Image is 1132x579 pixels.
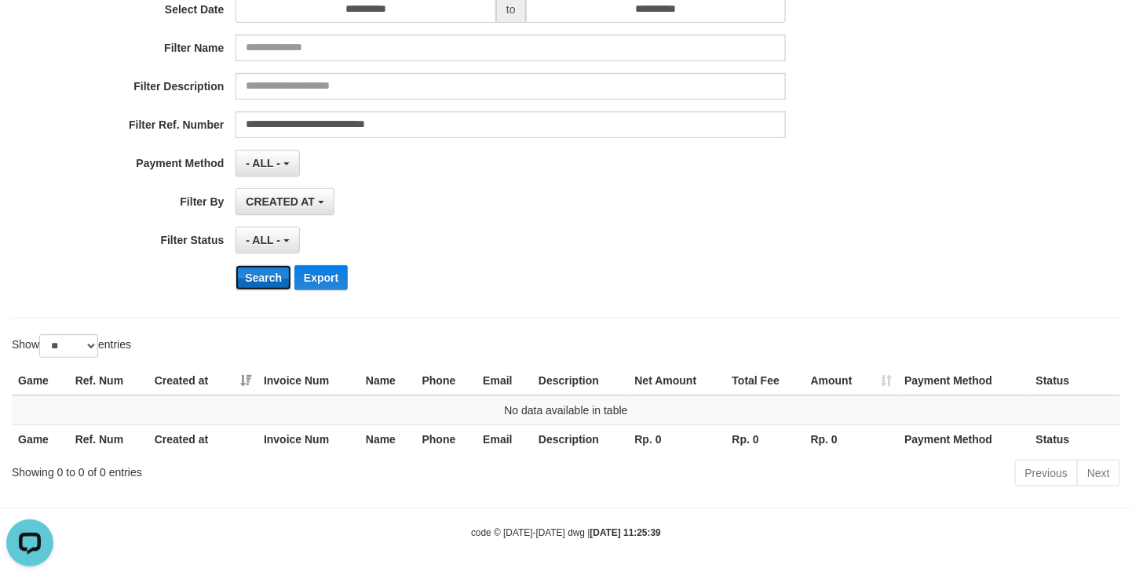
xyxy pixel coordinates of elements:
[726,366,805,395] th: Total Fee
[805,366,899,395] th: Amount: activate to sort column ascending
[898,424,1029,453] th: Payment Method
[1030,366,1120,395] th: Status
[257,424,360,453] th: Invoice Num
[12,395,1120,425] td: No data available in table
[236,265,291,290] button: Search
[416,424,477,453] th: Phone
[12,334,131,358] label: Show entries
[1015,460,1078,486] a: Previous
[416,366,477,395] th: Phone
[39,334,98,358] select: Showentries
[1077,460,1120,486] a: Next
[246,157,280,169] span: - ALL -
[12,424,69,453] th: Game
[360,366,416,395] th: Name
[532,366,629,395] th: Description
[477,366,532,395] th: Email
[236,188,334,215] button: CREATED AT
[726,424,805,453] th: Rp. 0
[246,195,315,208] span: CREATED AT
[12,458,460,480] div: Showing 0 to 0 of 0 entries
[477,424,532,453] th: Email
[294,265,348,290] button: Export
[629,366,726,395] th: Net Amount
[898,366,1029,395] th: Payment Method
[629,424,726,453] th: Rp. 0
[236,227,299,253] button: - ALL -
[69,424,148,453] th: Ref. Num
[257,366,360,395] th: Invoice Num
[148,424,257,453] th: Created at
[471,527,661,538] small: code © [DATE]-[DATE] dwg |
[148,366,257,395] th: Created at: activate to sort column ascending
[69,366,148,395] th: Ref. Num
[6,6,53,53] button: Open LiveChat chat widget
[360,424,416,453] th: Name
[246,234,280,246] span: - ALL -
[532,424,629,453] th: Description
[1030,424,1120,453] th: Status
[590,527,661,538] strong: [DATE] 11:25:39
[236,150,299,177] button: - ALL -
[805,424,899,453] th: Rp. 0
[12,366,69,395] th: Game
